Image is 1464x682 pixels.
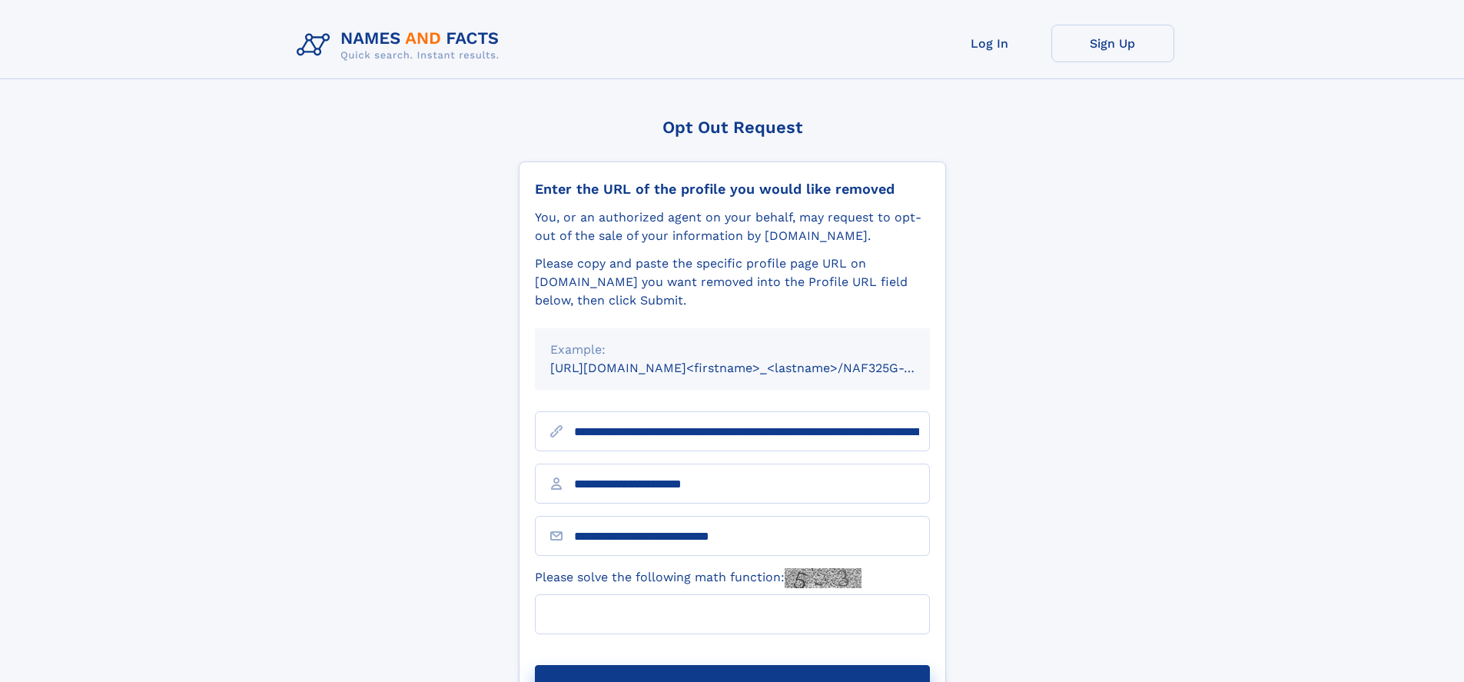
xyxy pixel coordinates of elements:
div: Example: [550,341,915,359]
div: Please copy and paste the specific profile page URL on [DOMAIN_NAME] you want removed into the Pr... [535,255,930,310]
div: Enter the URL of the profile you would like removed [535,181,930,198]
a: Sign Up [1051,25,1174,62]
div: You, or an authorized agent on your behalf, may request to opt-out of the sale of your informatio... [535,208,930,245]
div: Opt Out Request [519,118,946,137]
small: [URL][DOMAIN_NAME]<firstname>_<lastname>/NAF325G-xxxxxxxx [550,361,959,375]
img: Logo Names and Facts [290,25,512,66]
label: Please solve the following math function: [535,568,861,588]
a: Log In [928,25,1051,62]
